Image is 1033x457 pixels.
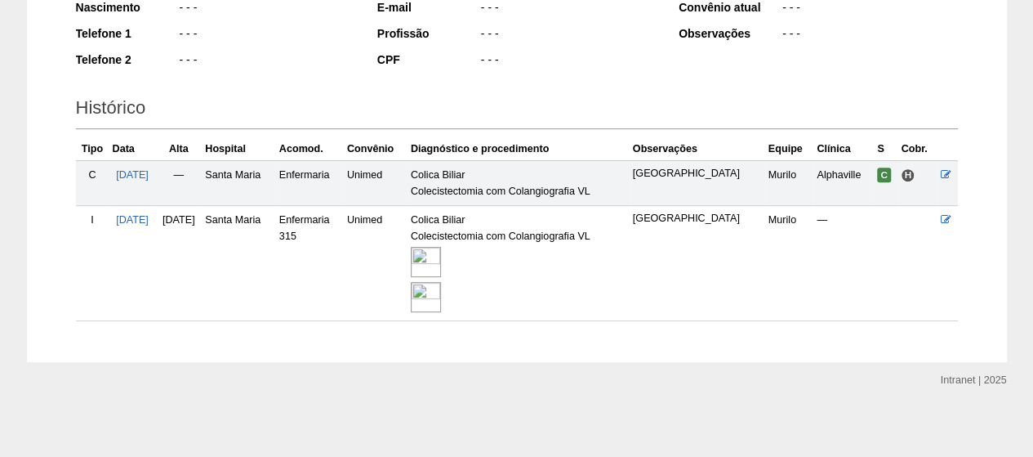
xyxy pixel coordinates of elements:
td: Unimed [344,160,407,205]
th: Data [109,137,156,161]
div: Intranet | 2025 [941,372,1007,388]
th: S [874,137,897,161]
th: Alta [155,137,202,161]
td: Colica Biliar Colecistectomia com Colangiografia VL [407,205,630,320]
p: [GEOGRAPHIC_DATA] [633,212,762,226]
td: Enfermaria 315 [276,205,344,320]
div: Observações [679,25,781,42]
td: Enfermaria [276,160,344,205]
td: Murilo [765,160,814,205]
th: Acomod. [276,137,344,161]
th: Tipo [76,137,109,161]
p: [GEOGRAPHIC_DATA] [633,167,762,181]
td: Santa Maria [202,205,276,320]
div: - - - [781,25,958,46]
td: Murilo [765,205,814,320]
div: C [79,167,106,183]
h2: Histórico [76,92,958,129]
div: Profissão [377,25,479,42]
td: Unimed [344,205,407,320]
th: Observações [630,137,765,161]
div: Telefone 1 [76,25,178,42]
div: - - - [178,52,355,72]
th: Diagnóstico e procedimento [407,137,630,161]
a: [DATE] [116,214,149,226]
th: Cobr. [897,137,937,161]
th: Equipe [765,137,814,161]
th: Hospital [202,137,276,161]
span: Hospital [901,168,915,182]
div: I [79,212,106,228]
div: Telefone 2 [76,52,178,68]
span: Confirmada [877,168,891,182]
th: Clínica [813,137,874,161]
div: - - - [479,25,657,46]
span: [DATE] [163,214,195,226]
td: — [813,205,874,320]
td: — [155,160,202,205]
td: Santa Maria [202,160,276,205]
a: [DATE] [116,169,149,181]
div: - - - [178,25,355,46]
div: - - - [479,52,657,72]
td: Colica Biliar Colecistectomia com Colangiografia VL [407,160,630,205]
td: Alphaville [813,160,874,205]
div: CPF [377,52,479,68]
th: Convênio [344,137,407,161]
